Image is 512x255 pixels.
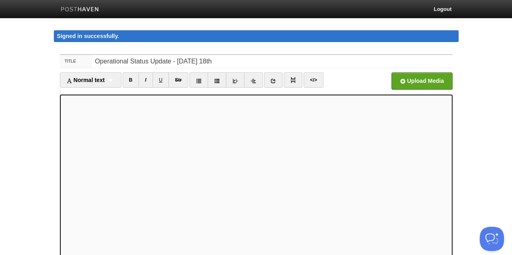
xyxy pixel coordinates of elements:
iframe: Help Scout Beacon - Open [480,227,504,251]
div: Signed in successfully. [54,30,459,42]
a: I [138,72,153,88]
a: Str [168,72,188,88]
a: U [153,72,169,88]
img: Posthaven-bar [61,7,99,13]
a: </> [304,72,323,88]
a: B [123,72,139,88]
del: Str [175,77,182,83]
span: Normal text [66,77,105,83]
img: pagebreak-icon.png [290,77,296,83]
label: Title [60,55,93,68]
